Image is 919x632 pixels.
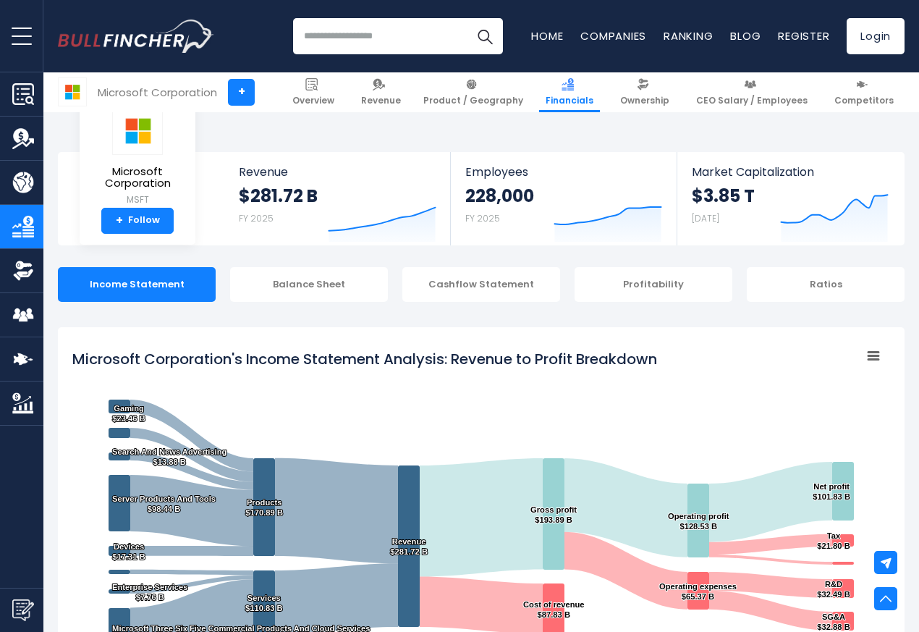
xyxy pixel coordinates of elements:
[245,594,283,612] text: Services $110.83 B
[465,165,661,179] span: Employees
[98,84,217,101] div: Microsoft Corporation
[659,582,737,601] text: Operating expenses $65.37 B
[112,494,216,513] text: Server Products And Tools $98.44 B
[112,106,163,155] img: MSFT logo
[390,537,428,556] text: Revenue $281.72 B
[91,166,184,190] span: Microsoft Corporation
[239,185,318,207] strong: $281.72 B
[546,95,593,106] span: Financials
[112,447,226,466] text: Search And News Advertising $13.88 B
[112,583,187,602] text: Enterprise Services $7.76 B
[239,212,274,224] small: FY 2025
[817,531,850,550] text: Tax $21.80 B
[417,72,530,112] a: Product / Geography
[90,106,185,208] a: Microsoft Corporation MSFT
[239,165,436,179] span: Revenue
[451,152,676,245] a: Employees 228,000 FY 2025
[465,212,500,224] small: FY 2025
[286,72,341,112] a: Overview
[467,18,503,54] button: Search
[224,152,451,245] a: Revenue $281.72 B FY 2025
[101,208,174,234] a: +Follow
[91,193,184,206] small: MSFT
[58,20,213,53] a: Go to homepage
[692,165,889,179] span: Market Capitalization
[668,512,729,531] text: Operating profit $128.53 B
[59,78,86,106] img: MSFT logo
[58,267,216,302] div: Income Statement
[539,72,600,112] a: Financials
[817,612,850,631] text: SG&A $32.88 B
[817,580,850,599] text: R&D $32.49 B
[580,28,646,43] a: Companies
[116,214,123,227] strong: +
[355,72,407,112] a: Revenue
[112,542,145,561] text: Devices $17.31 B
[690,72,814,112] a: CEO Salary / Employees
[747,267,905,302] div: Ratios
[730,28,761,43] a: Blog
[531,28,563,43] a: Home
[778,28,829,43] a: Register
[692,212,719,224] small: [DATE]
[292,95,334,106] span: Overview
[361,95,401,106] span: Revenue
[575,267,732,302] div: Profitability
[245,498,283,517] text: Products $170.89 B
[465,185,534,207] strong: 228,000
[664,28,713,43] a: Ranking
[847,18,905,54] a: Login
[423,95,523,106] span: Product / Geography
[696,95,808,106] span: CEO Salary / Employees
[12,260,34,282] img: Ownership
[58,20,214,53] img: Bullfincher logo
[402,267,560,302] div: Cashflow Statement
[112,404,145,423] text: Gaming $23.46 B
[677,152,903,245] a: Market Capitalization $3.85 T [DATE]
[834,95,894,106] span: Competitors
[228,79,255,106] a: +
[530,505,577,524] text: Gross profit $193.89 B
[620,95,669,106] span: Ownership
[614,72,676,112] a: Ownership
[828,72,900,112] a: Competitors
[692,185,755,207] strong: $3.85 T
[523,600,585,619] text: Cost of revenue $87.83 B
[72,349,657,369] tspan: Microsoft Corporation's Income Statement Analysis: Revenue to Profit Breakdown
[230,267,388,302] div: Balance Sheet
[813,482,850,501] text: Net profit $101.83 B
